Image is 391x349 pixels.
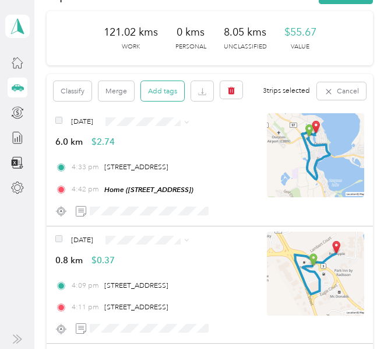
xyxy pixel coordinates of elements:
span: $55.67 [284,25,316,39]
span: $0.37 [91,254,115,267]
span: [STREET_ADDRESS] [104,163,168,172]
span: 4:09 pm [72,281,100,291]
span: 4:42 pm [72,184,100,195]
span: 4:33 pm [72,162,100,173]
span: $2.74 [91,136,115,148]
span: Home ([STREET_ADDRESS]) [104,185,193,194]
button: Cancel [317,82,366,100]
p: Value [291,43,309,51]
img: minimap [267,232,364,316]
span: 8.05 kms [224,25,266,39]
span: [DATE] [71,117,93,127]
p: Unclassified [224,43,267,51]
span: 0.8 km [55,254,83,267]
img: minimap [267,113,364,197]
span: 4:11 pm [72,302,100,313]
p: Work [122,43,140,51]
span: [STREET_ADDRESS] [104,281,168,290]
span: 121.02 kms [104,25,158,39]
span: [DATE] [71,235,93,246]
span: 6.0 km [55,136,83,148]
span: 3 trips selected [263,86,310,96]
button: Add tags [141,81,184,101]
p: Personal [175,43,206,51]
span: [STREET_ADDRESS] [104,303,168,312]
button: Merge [98,81,134,101]
iframe: Everlance-gr Chat Button Frame [326,284,391,349]
span: 0 kms [177,25,205,39]
button: Classify [54,81,91,101]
